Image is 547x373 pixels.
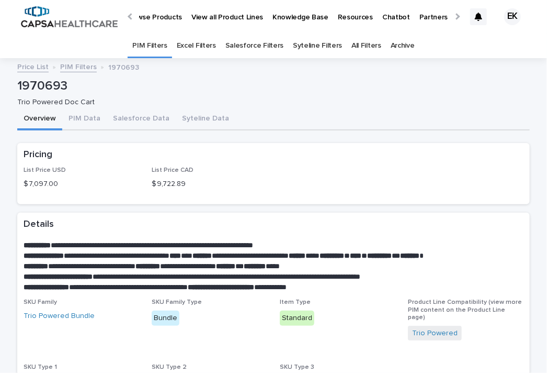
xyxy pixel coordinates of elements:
div: Standard [280,311,314,326]
div: Bundle [152,311,179,326]
button: Overview [17,108,62,130]
span: SKU Family Type [152,299,202,305]
span: SKU Type 3 [280,364,314,370]
button: Syteline Data [176,108,235,130]
a: Archive [391,34,415,58]
button: Salesforce Data [107,108,176,130]
span: SKU Type 1 [24,364,57,370]
span: List Price USD [24,167,66,173]
h2: Details [24,219,54,231]
a: Trio Powered [412,328,458,339]
p: $ 7,097.00 [24,179,139,190]
span: Product Line Compatibility (view more PIM content on the Product Line page) [408,299,522,321]
p: 1970693 [17,79,526,94]
p: Trio Powered Doc Cart [17,98,521,107]
div: EK [504,8,521,25]
p: $ 9,722.89 [152,179,267,190]
span: SKU Type 2 [152,364,187,370]
a: PIM Filters [60,60,97,72]
a: PIM Filters [132,34,167,58]
span: List Price CAD [152,167,193,173]
span: SKU Family [24,299,57,305]
a: Syteline Filters [293,34,342,58]
button: PIM Data [62,108,107,130]
h2: Pricing [24,149,52,161]
a: Trio Powered Bundle [24,311,95,322]
a: Price List [17,60,49,72]
a: Excel Filters [177,34,216,58]
span: Item Type [280,299,311,305]
a: Salesforce Filters [225,34,283,58]
img: B5p4sRfuTuC72oLToeu7 [21,6,118,27]
p: 1970693 [108,61,139,72]
a: All Filters [351,34,381,58]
